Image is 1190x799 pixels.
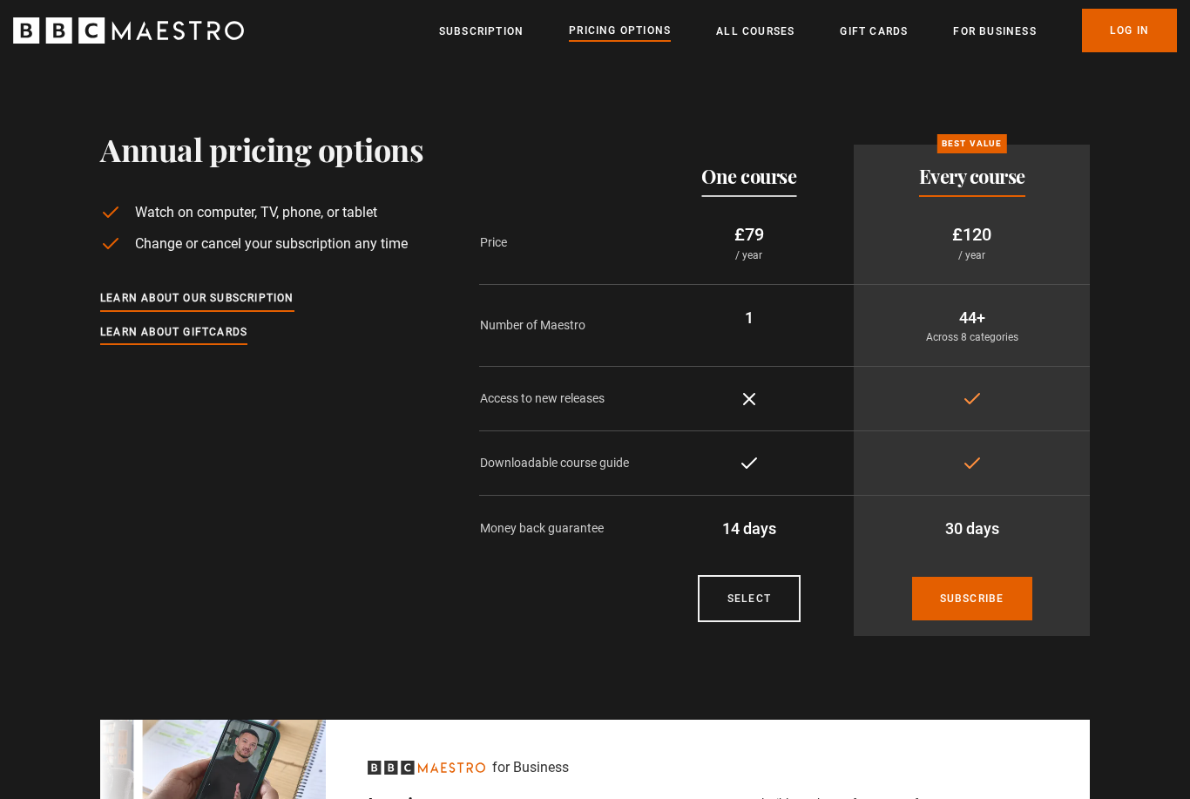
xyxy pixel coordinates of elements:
li: Change or cancel your subscription any time [100,234,423,254]
p: 30 days [868,517,1076,540]
a: Learn about our subscription [100,289,294,308]
p: Across 8 categories [868,329,1076,345]
p: Downloadable course guide [480,454,644,472]
p: £120 [868,221,1076,247]
p: / year [868,247,1076,263]
a: Subscribe [912,577,1032,620]
a: Learn about giftcards [100,323,247,342]
p: Money back guarantee [480,519,644,538]
a: Pricing Options [569,22,671,41]
a: Subscription [439,23,524,40]
p: Access to new releases [480,389,644,408]
h2: One course [701,166,796,186]
a: Gift Cards [840,23,908,40]
p: Number of Maestro [480,316,644,335]
h1: Annual pricing options [100,131,423,167]
p: / year [659,247,841,263]
a: For business [953,23,1036,40]
p: 14 days [659,517,841,540]
a: All Courses [716,23,794,40]
nav: Primary [439,9,1177,52]
p: 1 [659,306,841,329]
a: Log In [1082,9,1177,52]
p: for Business [492,757,569,778]
p: Best value [936,134,1006,153]
svg: BBC Maestro [13,17,244,44]
li: Watch on computer, TV, phone, or tablet [100,202,423,223]
p: £79 [659,221,841,247]
a: Courses [698,575,801,622]
p: 44+ [868,306,1076,329]
svg: BBC Maestro [368,761,485,775]
h2: Every course [919,166,1025,186]
p: Price [480,234,644,252]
